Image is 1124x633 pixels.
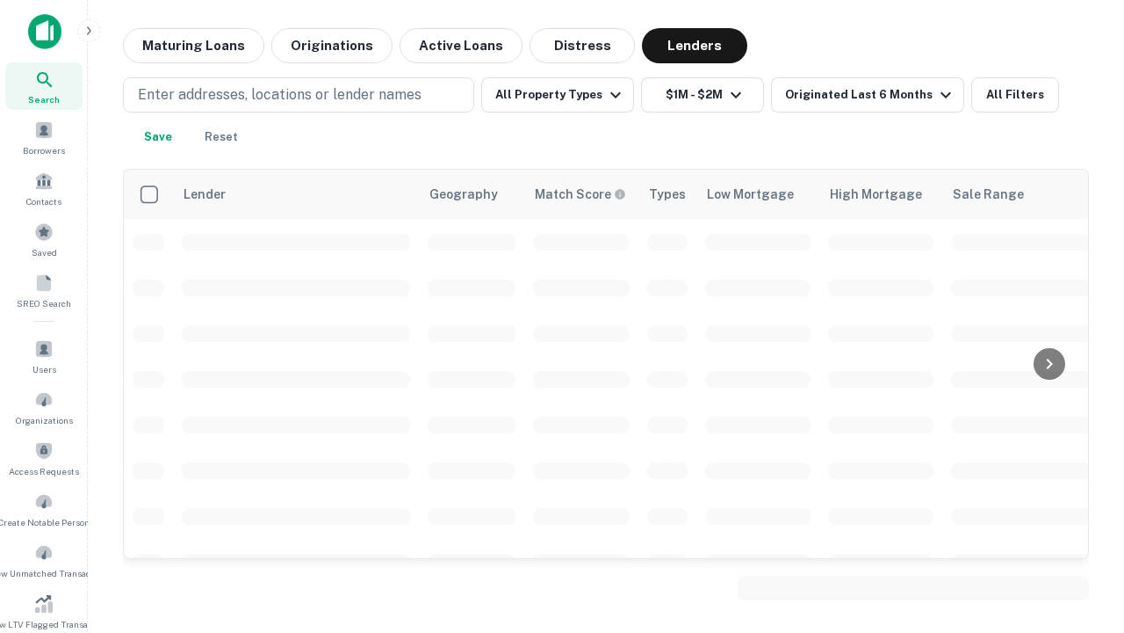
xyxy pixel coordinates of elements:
[138,84,421,105] p: Enter addresses, locations or lender names
[649,184,686,205] div: Types
[638,170,696,219] th: Types
[9,464,79,478] span: Access Requests
[481,77,634,113] button: All Property Types
[771,77,964,113] button: Originated Last 6 Months
[819,170,942,219] th: High Mortgage
[123,28,264,63] button: Maturing Loans
[419,170,524,219] th: Geography
[1036,436,1124,520] iframe: Chat Widget
[641,77,764,113] button: $1M - $2M
[5,536,83,584] a: Review Unmatched Transactions
[642,28,747,63] button: Lenders
[5,383,83,431] a: Organizations
[530,28,635,63] button: Distress
[193,120,249,155] button: Reset
[5,62,83,110] a: Search
[32,362,56,376] span: Users
[5,164,83,212] a: Contacts
[5,215,83,263] a: Saved
[271,28,393,63] button: Originations
[696,170,819,219] th: Low Mortgage
[32,245,57,259] span: Saved
[28,92,60,106] span: Search
[28,14,61,49] img: capitalize-icon.png
[524,170,638,219] th: Capitalize uses an advanced AI algorithm to match your search with the best lender. The match sco...
[535,185,626,204] div: Capitalize uses an advanced AI algorithm to match your search with the best lender. The match sco...
[173,170,419,219] th: Lender
[26,194,61,208] span: Contacts
[5,485,83,533] a: Create Notable Person
[16,413,73,427] span: Organizations
[123,77,474,113] button: Enter addresses, locations or lender names
[5,266,83,314] a: SREO Search
[130,120,186,155] button: Save your search to get updates of matches that match your search criteria.
[5,113,83,161] a: Borrowers
[971,77,1059,113] button: All Filters
[942,170,1100,219] th: Sale Range
[17,296,71,310] span: SREO Search
[5,332,83,380] a: Users
[429,184,498,205] div: Geography
[184,184,226,205] div: Lender
[23,143,65,157] span: Borrowers
[400,28,522,63] button: Active Loans
[535,185,623,204] h6: Match Score
[5,434,83,482] a: Access Requests
[953,184,1024,205] div: Sale Range
[785,84,956,105] div: Originated Last 6 Months
[830,184,922,205] div: High Mortgage
[707,184,794,205] div: Low Mortgage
